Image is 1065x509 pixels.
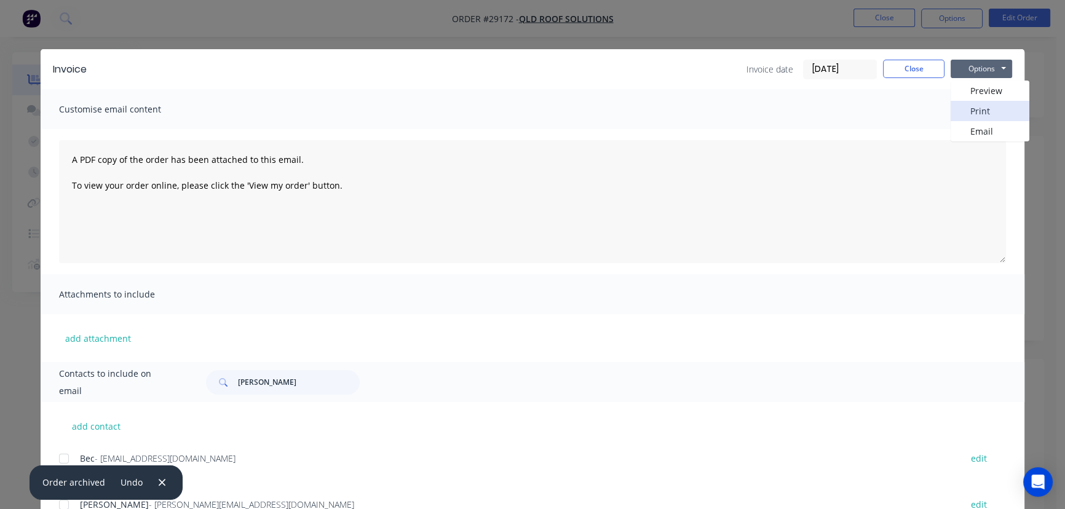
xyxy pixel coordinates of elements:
[883,60,944,78] button: Close
[53,62,87,77] div: Invoice
[746,63,793,76] span: Invoice date
[59,140,1006,263] textarea: A PDF copy of the order has been attached to this email. To view your order online, please click ...
[59,417,133,435] button: add contact
[951,60,1012,78] button: Options
[80,452,95,464] span: Bec
[42,476,105,489] div: Order archived
[964,450,994,467] button: edit
[238,370,360,395] input: Search...
[114,474,149,491] button: Undo
[951,121,1029,141] button: Email
[59,365,175,400] span: Contacts to include on email
[59,329,137,347] button: add attachment
[59,101,194,118] span: Customise email content
[95,452,236,464] span: - [EMAIL_ADDRESS][DOMAIN_NAME]
[59,286,194,303] span: Attachments to include
[1023,467,1053,497] div: Open Intercom Messenger
[951,101,1029,121] button: Print
[951,81,1029,101] button: Preview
